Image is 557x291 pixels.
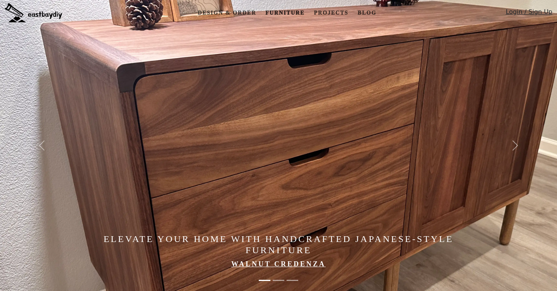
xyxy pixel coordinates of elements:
[259,276,270,285] button: Elevate Your Home with Handcrafted Japanese-Style Furniture
[287,276,298,285] button: Made in the Bay Area
[231,260,326,268] a: Walnut Credenza
[273,276,284,285] button: Made in the Bay Area
[355,6,379,20] a: Blog
[84,233,473,256] h4: Elevate Your Home with Handcrafted Japanese-Style Furniture
[195,6,259,20] a: Design & Order
[506,7,552,20] a: Login / Sign Up
[262,6,308,20] a: Furniture
[311,6,351,20] a: Projects
[5,3,62,22] img: eastbaydiy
